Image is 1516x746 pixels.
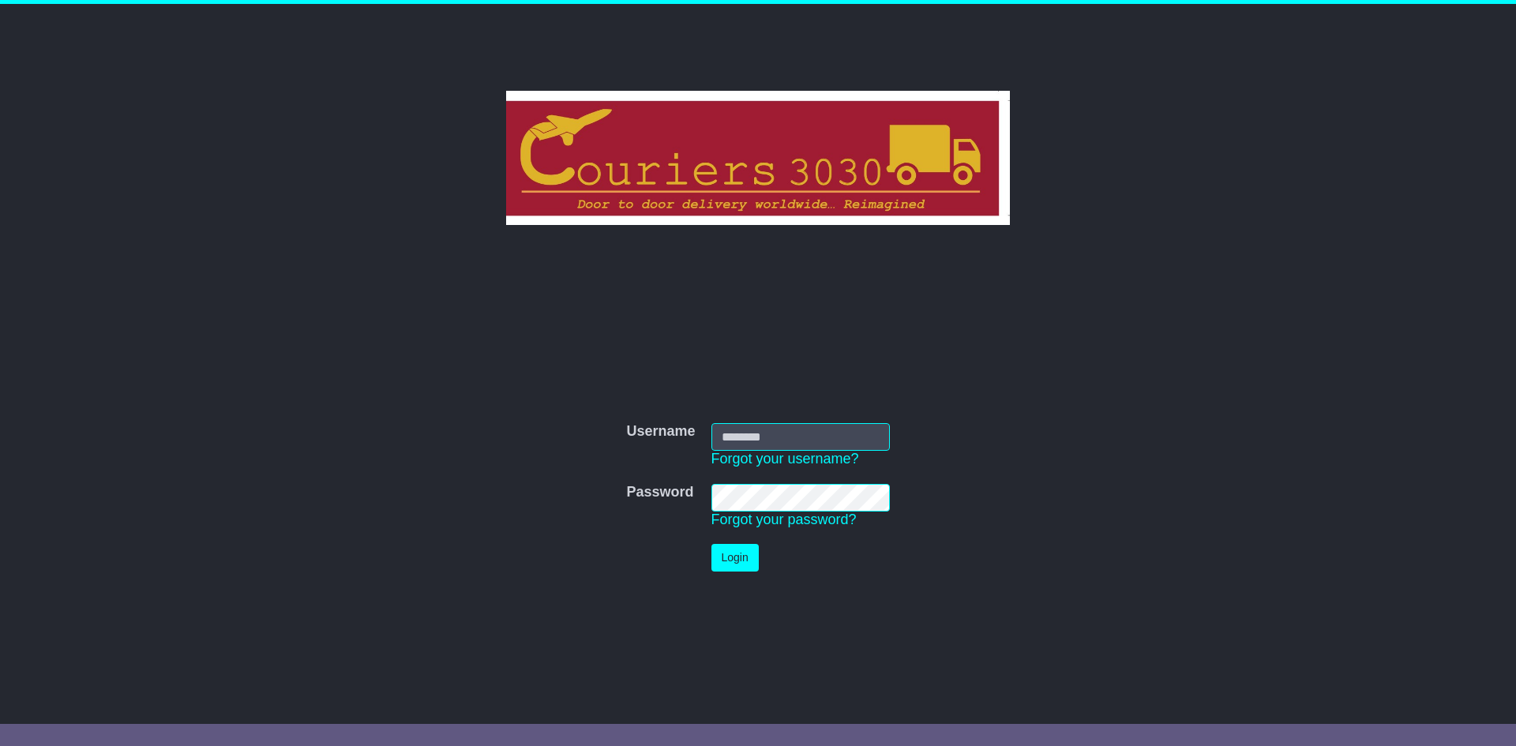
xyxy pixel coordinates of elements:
label: Password [626,484,693,501]
label: Username [626,423,695,440]
a: Forgot your username? [711,451,859,467]
a: Forgot your password? [711,512,857,527]
img: Couriers 3030 [506,91,1011,225]
button: Login [711,544,759,572]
